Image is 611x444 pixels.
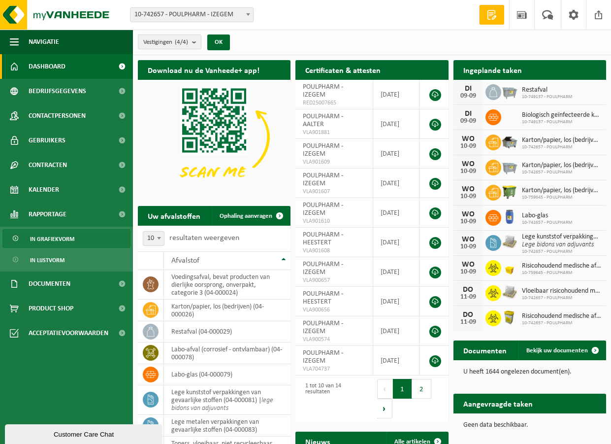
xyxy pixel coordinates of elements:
div: WO [458,236,478,243]
td: [DATE] [373,346,419,376]
td: restafval (04-000029) [164,321,290,342]
td: [DATE] [373,169,419,198]
span: 10-742657 - POULPHARM [522,144,601,150]
span: POULPHARM - IZEGEM [303,261,343,276]
img: LP-SB-00030-HPE-22 [501,259,518,275]
img: WB-2500-GAL-GY-01 [501,158,518,175]
h2: Download nu de Vanheede+ app! [138,60,269,79]
span: 10-759645 - POULPHARM [522,195,601,201]
span: Gebruikers [29,128,65,153]
img: LP-PA-00000-WDN-11 [501,234,518,250]
span: 10-742657 - POULPHARM [522,295,601,301]
span: 10-749137 - POULPHARM [522,94,573,100]
span: 10-742657 - POULPHARM - IZEGEM [130,7,254,22]
td: voedingsafval, bevat producten van dierlijke oorsprong, onverpakt, categorie 3 (04-000024) [164,270,290,300]
span: Karton/papier, los (bedrijven) [522,137,601,144]
img: LP-PA-00000-WDN-11 [501,284,518,301]
div: DO [458,311,478,319]
img: WB-1100-HPE-GN-50 [501,183,518,200]
button: 1 [393,379,412,399]
td: [DATE] [373,80,419,109]
td: [DATE] [373,287,419,316]
span: POULPHARM - IZEGEM [303,320,343,335]
span: 10-742657 - POULPHARM - IZEGEM [130,8,253,22]
span: 10 [143,231,164,246]
a: In lijstvorm [2,250,130,269]
span: 10-742657 - POULPHARM [522,220,573,226]
div: 11-09 [458,294,478,301]
img: Download de VHEPlus App [138,80,290,195]
span: VLA900656 [303,306,365,314]
button: 2 [412,379,431,399]
count: (4/4) [175,39,188,45]
button: Vestigingen(4/4) [138,34,201,49]
span: Biologisch geïnfecteerde kadavers [522,111,601,119]
span: VLA901610 [303,217,365,225]
span: POULPHARM - HEESTERT [303,290,343,306]
span: 10-742657 - POULPHARM [522,320,601,326]
span: Bekijk uw documenten [526,347,588,354]
img: WB-2500-GAL-GY-01 [501,83,518,100]
a: Bekijk uw documenten [518,341,605,360]
div: 10-09 [458,243,478,250]
span: Lege kunststof verpakkingen van gevaarlijke stoffen [522,233,601,241]
span: Bedrijfsgegevens [29,79,86,103]
span: 10-742657 - POULPHARM [522,249,601,255]
span: VLA901881 [303,129,365,137]
p: Geen data beschikbaar. [463,422,596,429]
span: Risicohoudend medische afval (dier) [522,312,601,320]
h2: Uw afvalstoffen [138,206,210,225]
span: Karton/papier, los (bedrijven) [522,187,601,195]
a: In grafiekvorm [2,229,130,248]
div: DI [458,110,478,118]
td: lege metalen verpakkingen van gevaarlijke stoffen (04-000083) [164,415,290,437]
div: WO [458,261,478,269]
span: POULPHARM - HEESTERT [303,231,343,246]
div: WO [458,135,478,143]
div: 10-09 [458,269,478,275]
span: Labo-glas [522,212,573,220]
span: POULPHARM - IZEGEM [303,349,343,365]
span: 10 [143,232,164,245]
span: Kalender [29,177,59,202]
span: POULPHARM - IZEGEM [303,172,343,187]
span: Karton/papier, los (bedrijven) [522,162,601,170]
span: VLA704737 [303,365,365,373]
div: 09-09 [458,118,478,125]
span: VLA901609 [303,158,365,166]
h2: Documenten [453,341,516,360]
span: POULPHARM - IZEGEM [303,83,343,99]
td: labo-glas (04-000079) [164,364,290,385]
span: Documenten [29,272,70,296]
span: VLA901608 [303,247,365,255]
button: OK [207,34,230,50]
span: Vestigingen [143,35,188,50]
img: WB-5000-GAL-GY-01 [501,133,518,150]
div: DI [458,85,478,93]
span: 10-742657 - POULPHARM [522,170,601,175]
span: Risicohoudend medische afval (dier) [522,262,601,270]
span: Dashboard [29,54,65,79]
span: VLA900657 [303,276,365,284]
td: [DATE] [373,139,419,169]
iframe: chat widget [5,422,164,444]
button: Previous [377,379,393,399]
span: Contracten [29,153,67,177]
td: [DATE] [373,257,419,287]
h2: Aangevraagde taken [453,394,543,413]
button: Next [377,399,392,418]
span: POULPHARM - IZEGEM [303,142,343,158]
div: 09-09 [458,93,478,100]
span: Acceptatievoorwaarden [29,321,108,345]
span: 10-759645 - POULPHARM [522,270,601,276]
span: POULPHARM - IZEGEM [303,202,343,217]
div: WO [458,185,478,193]
span: Navigatie [29,30,59,54]
div: 10-09 [458,143,478,150]
a: Ophaling aanvragen [212,206,289,226]
div: 10-09 [458,168,478,175]
span: 10-749137 - POULPHARM [522,119,601,125]
div: 11-09 [458,319,478,326]
label: resultaten weergeven [169,234,239,242]
div: DO [458,286,478,294]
